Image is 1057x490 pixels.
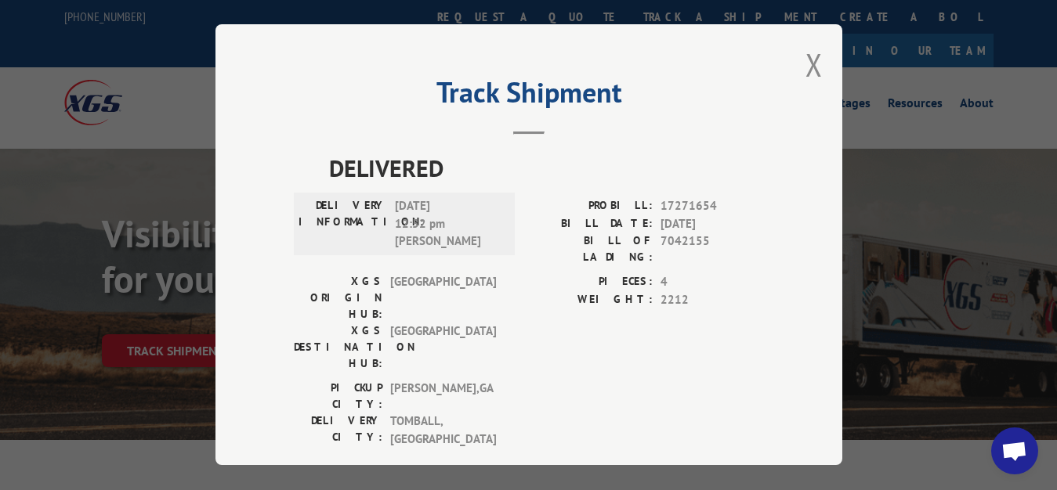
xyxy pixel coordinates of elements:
[529,291,653,309] label: WEIGHT:
[805,44,823,85] button: Close modal
[529,215,653,233] label: BILL DATE:
[390,380,496,413] span: [PERSON_NAME] , GA
[294,413,382,448] label: DELIVERY CITY:
[529,273,653,291] label: PIECES:
[294,81,764,111] h2: Track Shipment
[529,197,653,215] label: PROBILL:
[329,150,764,186] span: DELIVERED
[294,322,382,372] label: XGS DESTINATION HUB:
[991,427,1038,474] div: Open chat
[661,273,764,291] span: 4
[294,380,382,413] label: PICKUP CITY:
[395,197,501,250] span: [DATE] 12:52 pm [PERSON_NAME]
[661,215,764,233] span: [DATE]
[390,273,496,322] span: [GEOGRAPHIC_DATA]
[390,413,496,448] span: TOMBALL , [GEOGRAPHIC_DATA]
[299,197,387,250] label: DELIVERY INFORMATION:
[390,322,496,372] span: [GEOGRAPHIC_DATA]
[661,197,764,215] span: 17271654
[661,232,764,265] span: 7042155
[294,273,382,322] label: XGS ORIGIN HUB:
[661,291,764,309] span: 2212
[529,232,653,265] label: BILL OF LADING:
